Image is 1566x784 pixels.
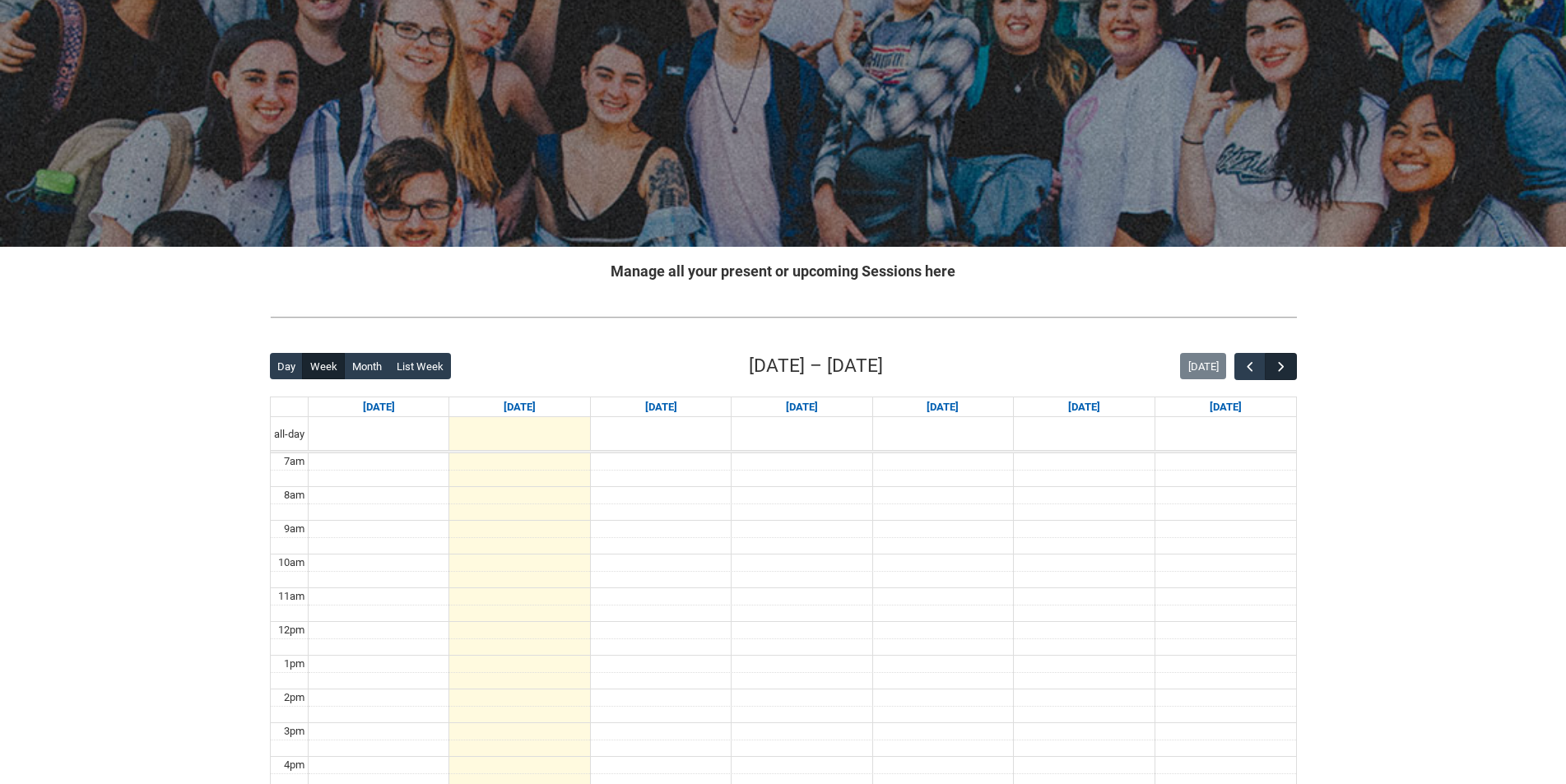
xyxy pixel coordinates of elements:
[749,352,883,380] h2: [DATE] – [DATE]
[1265,353,1296,380] button: Next Week
[275,622,308,638] div: 12pm
[271,426,308,443] span: all-day
[344,353,389,379] button: Month
[281,689,308,706] div: 2pm
[275,588,308,605] div: 11am
[923,397,962,417] a: Go to September 11, 2025
[281,757,308,773] div: 4pm
[500,397,539,417] a: Go to September 8, 2025
[302,353,345,379] button: Week
[1065,397,1104,417] a: Go to September 12, 2025
[1180,353,1226,379] button: [DATE]
[281,521,308,537] div: 9am
[1206,397,1245,417] a: Go to September 13, 2025
[388,353,451,379] button: List Week
[783,397,821,417] a: Go to September 10, 2025
[270,260,1297,282] h2: Manage all your present or upcoming Sessions here
[270,353,304,379] button: Day
[281,723,308,740] div: 3pm
[281,487,308,503] div: 8am
[270,308,1297,326] img: REDU_GREY_LINE
[275,554,308,571] div: 10am
[281,453,308,470] div: 7am
[360,397,398,417] a: Go to September 7, 2025
[1234,353,1266,380] button: Previous Week
[642,397,681,417] a: Go to September 9, 2025
[281,656,308,672] div: 1pm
